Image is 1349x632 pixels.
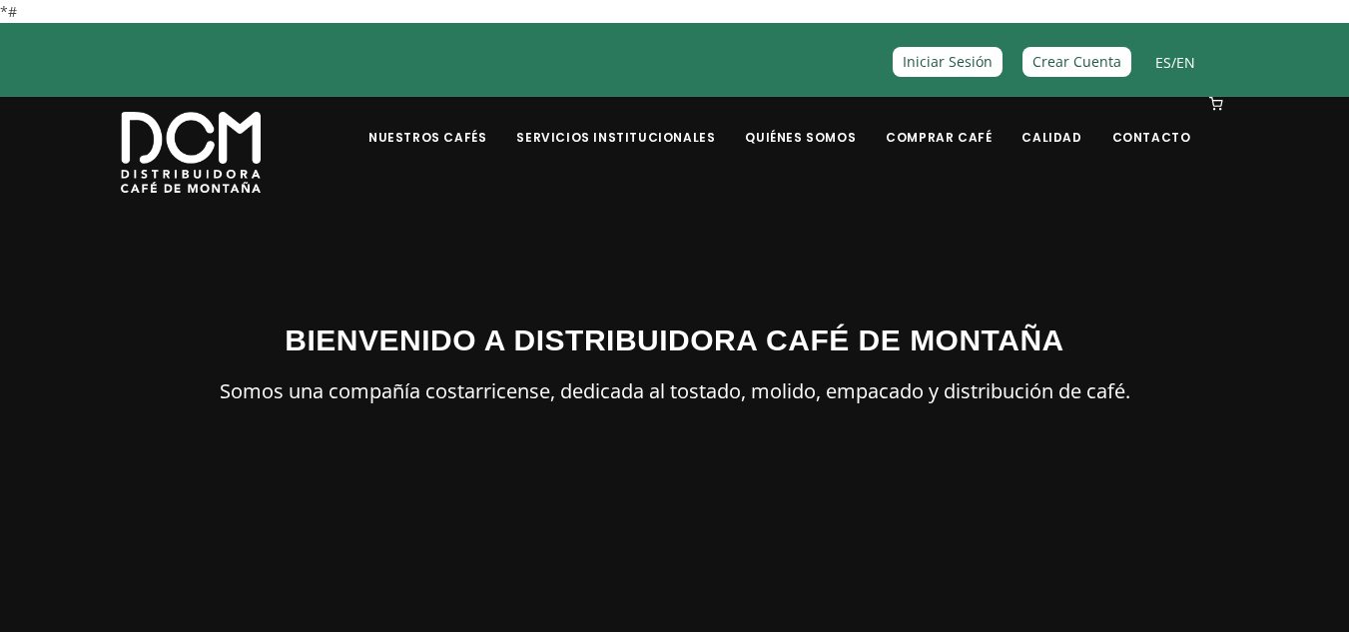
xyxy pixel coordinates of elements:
[1155,51,1195,74] span: /
[874,99,1004,146] a: Comprar Café
[733,99,868,146] a: Quiénes Somos
[1176,53,1195,72] a: EN
[1155,53,1171,72] a: ES
[893,47,1003,76] a: Iniciar Sesión
[356,99,498,146] a: Nuestros Cafés
[1010,99,1093,146] a: Calidad
[1100,99,1203,146] a: Contacto
[121,374,1229,408] p: Somos una compañía costarricense, dedicada al tostado, molido, empacado y distribución de café.
[121,317,1229,362] h3: BIENVENIDO A DISTRIBUIDORA CAFÉ DE MONTAÑA
[1022,47,1131,76] a: Crear Cuenta
[504,99,727,146] a: Servicios Institucionales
